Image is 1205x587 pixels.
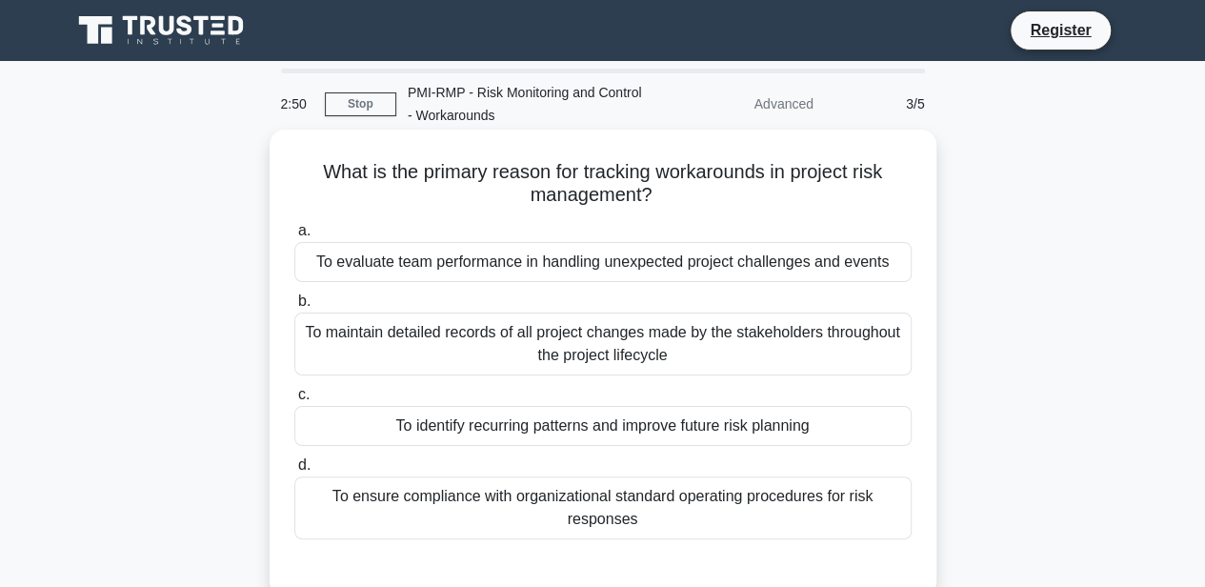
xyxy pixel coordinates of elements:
div: PMI-RMP - Risk Monitoring and Control - Workarounds [396,73,658,134]
div: 2:50 [270,85,325,123]
span: a. [298,222,311,238]
span: b. [298,293,311,309]
a: Register [1018,18,1102,42]
div: To ensure compliance with organizational standard operating procedures for risk responses [294,476,912,539]
div: To identify recurring patterns and improve future risk planning [294,406,912,446]
div: To maintain detailed records of all project changes made by the stakeholders throughout the proje... [294,313,912,375]
div: To evaluate team performance in handling unexpected project challenges and events [294,242,912,282]
h5: What is the primary reason for tracking workarounds in project risk management? [292,160,914,208]
div: Advanced [658,85,825,123]
div: 3/5 [825,85,936,123]
span: c. [298,386,310,402]
a: Stop [325,92,396,116]
span: d. [298,456,311,473]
